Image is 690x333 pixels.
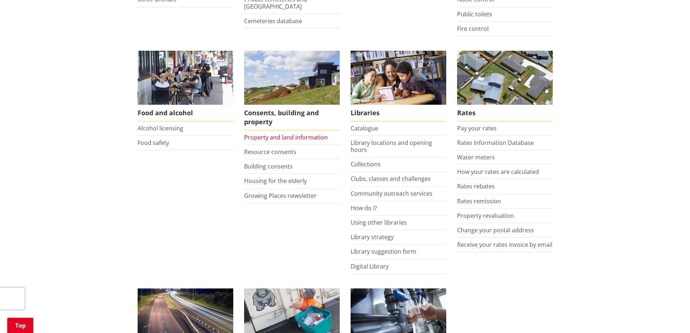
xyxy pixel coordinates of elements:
[457,168,539,176] a: How your rates are calculated
[457,51,553,121] a: Pay your rates online Rates
[457,25,489,33] a: Fire control
[457,153,495,161] a: Water meters
[351,175,431,183] a: Clubs, classes and challenges
[457,10,492,18] a: Public toilets
[138,124,183,132] a: Alcohol licensing
[244,51,340,130] a: New Pokeno housing development Consents, building and property
[138,51,233,121] a: Food and Alcohol in the Waikato Food and alcohol
[138,51,233,105] img: Food and Alcohol in the Waikato
[457,51,553,105] img: Rates-thumbnail
[351,218,407,226] a: Using other libraries
[351,204,377,212] a: How do I?
[244,51,340,105] img: Land and property thumbnail
[457,105,553,121] span: Rates
[351,233,394,241] a: Library strategy
[244,148,296,156] a: Resource consents
[138,105,233,121] span: Food and alcohol
[457,197,501,205] a: Rates remission
[351,247,416,255] a: Library suggestion form
[244,105,340,130] span: Consents, building and property
[457,124,497,132] a: Pay your rates
[657,303,683,329] iframe: Messenger Launcher
[351,160,381,168] a: Collections
[244,133,328,141] a: Property and land information
[457,241,552,249] a: Receive your rates invoice by email
[7,318,33,333] a: Top
[351,105,446,121] span: Libraries
[138,139,169,147] a: Food safety
[457,212,514,220] a: Property revaluation
[351,51,446,105] img: Waikato District Council libraries
[244,17,302,25] a: Cemeteries database
[457,182,495,190] a: Rates rebates
[244,192,317,200] a: Growing Places newsletter
[351,139,432,154] a: Library locations and opening hours
[457,139,534,147] a: Rates Information Database
[351,262,389,270] a: Digital Library
[351,51,446,121] a: Library membership is free to everyone who lives in the Waikato district. Libraries
[244,177,307,185] a: Housing for the elderly
[457,226,534,234] a: Change your postal address
[351,124,378,132] a: Catalogue
[351,190,432,197] a: Community outreach services
[244,162,293,170] a: Building consents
